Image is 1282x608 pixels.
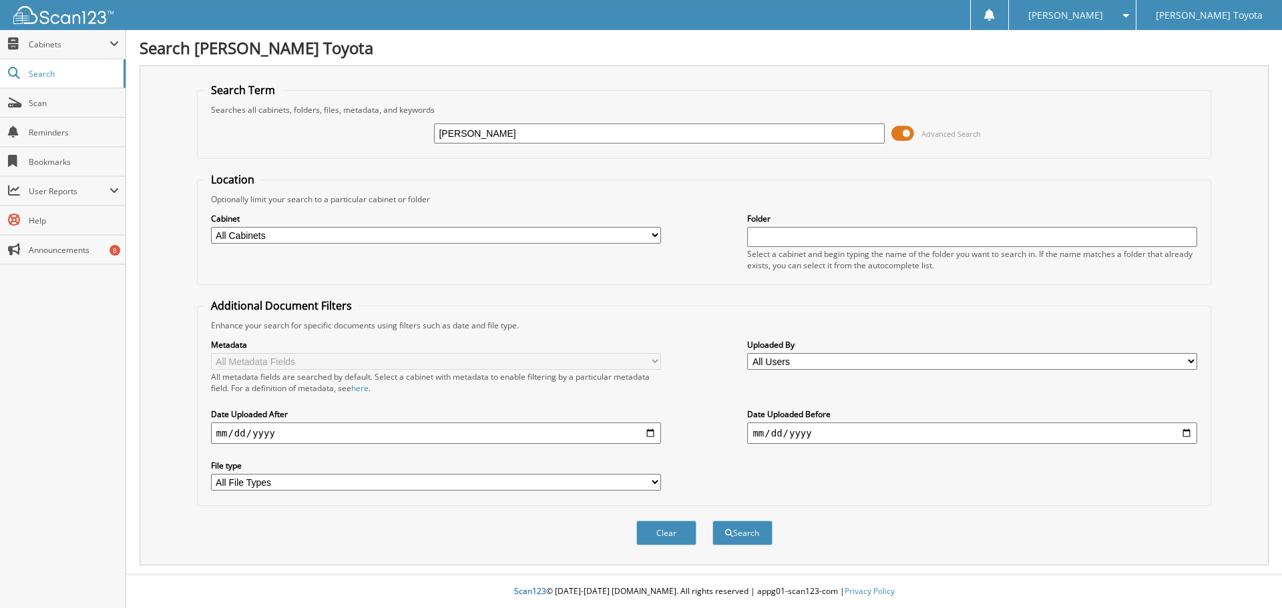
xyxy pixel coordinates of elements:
label: File type [211,460,661,471]
input: end [747,422,1197,444]
legend: Search Term [204,83,282,97]
div: Enhance your search for specific documents using filters such as date and file type. [204,320,1205,331]
span: Reminders [29,127,119,138]
iframe: Chat Widget [1215,544,1282,608]
div: All metadata fields are searched by default. Select a cabinet with metadata to enable filtering b... [211,371,661,394]
input: start [211,422,661,444]
label: Date Uploaded After [211,408,661,420]
label: Folder [747,213,1197,224]
label: Metadata [211,339,661,350]
div: Select a cabinet and begin typing the name of the folder you want to search in. If the name match... [747,248,1197,271]
div: Optionally limit your search to a particular cabinet or folder [204,194,1205,205]
label: Cabinet [211,213,661,224]
button: Clear [636,521,696,545]
button: Search [712,521,773,545]
span: Announcements [29,244,119,256]
span: Scan [29,97,119,109]
span: [PERSON_NAME] [1028,11,1103,19]
div: 8 [110,245,120,256]
label: Uploaded By [747,339,1197,350]
span: Cabinets [29,39,110,50]
h1: Search [PERSON_NAME] Toyota [140,37,1269,59]
span: Advanced Search [921,129,981,139]
span: [PERSON_NAME] Toyota [1156,11,1263,19]
span: Help [29,215,119,226]
div: Searches all cabinets, folders, files, metadata, and keywords [204,104,1205,115]
legend: Additional Document Filters [204,298,359,313]
label: Date Uploaded Before [747,408,1197,420]
a: here [351,382,369,394]
span: Scan123 [514,585,546,597]
span: User Reports [29,186,110,197]
span: Search [29,68,117,79]
div: © [DATE]-[DATE] [DOMAIN_NAME]. All rights reserved | appg01-scan123-com | [126,575,1282,608]
a: Privacy Policy [845,585,895,597]
span: Bookmarks [29,156,119,168]
legend: Location [204,172,261,187]
img: scan123-logo-white.svg [13,6,114,24]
